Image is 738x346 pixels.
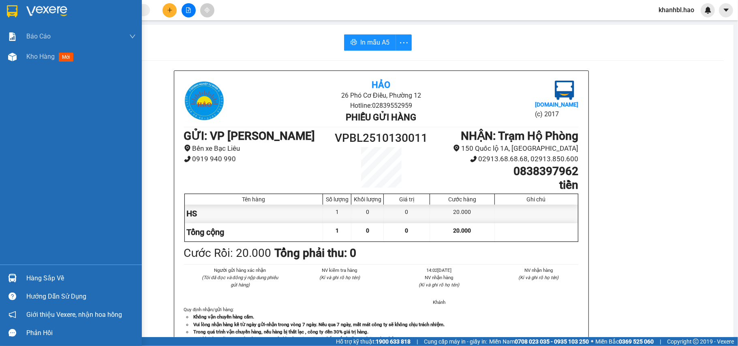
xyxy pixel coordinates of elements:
h1: tiền [430,178,578,192]
span: 20.000 [453,227,471,234]
div: 1 [323,205,351,223]
b: GỬI : VP [PERSON_NAME] [10,59,141,72]
div: Hàng sắp về [26,272,136,284]
li: Người gửi hàng xác nhận [200,267,280,274]
span: Giới thiệu Vexere, nhận hoa hồng [26,310,122,320]
span: environment [184,145,191,152]
li: 02913.68.68.68, 02913.850.600 [430,154,578,164]
li: 0919 940 990 [184,154,332,164]
div: HS [185,205,323,223]
span: Cung cấp máy in - giấy in: [424,337,487,346]
span: 1 [336,227,339,234]
span: Miền Bắc [595,337,654,346]
li: 150 Quốc lộ 1A, [GEOGRAPHIC_DATA] [430,143,578,154]
li: NV nhận hàng [498,267,579,274]
div: Số lượng [325,196,349,203]
strong: Vui lòng nhận hàng kể từ ngày gửi-nhận trong vòng 7 ngày. Nếu qua 7 ngày, mất mát công ty sẽ khôn... [194,322,445,327]
span: message [9,329,16,337]
span: more [396,38,411,48]
span: 0 [366,227,369,234]
img: warehouse-icon [8,274,17,282]
span: ⚪️ [591,340,593,343]
strong: 1900 633 818 [376,338,411,345]
span: In mẫu A5 [360,37,389,47]
span: aim [204,7,210,13]
img: logo-vxr [7,5,17,17]
li: Bến xe Bạc Liêu [184,143,332,154]
div: Cước hàng [432,196,492,203]
span: caret-down [723,6,730,14]
b: Tổng phải thu: 0 [275,246,357,260]
div: Cước Rồi : 20.000 [184,244,272,262]
span: copyright [693,339,699,344]
i: (Kí và ghi rõ họ tên) [319,275,360,280]
li: Khánh [399,299,479,306]
span: mới [59,53,73,62]
img: logo.jpg [10,10,51,51]
button: aim [200,3,214,17]
strong: Trong quá trình vận chuyển hàng, nếu hàng bị thất lạc , công ty đền 30% giá trị hàng. [194,329,369,335]
span: environment [453,145,460,152]
img: warehouse-icon [8,53,17,61]
div: 0 [351,205,384,223]
div: Giá trị [386,196,428,203]
div: 20.000 [430,205,494,223]
li: 26 Phó Cơ Điều, Phường 12 [250,90,513,100]
img: logo.jpg [184,81,225,121]
b: GỬI : VP [PERSON_NAME] [184,129,315,143]
div: Ghi chú [497,196,576,203]
div: 0 [384,205,430,223]
button: file-add [182,3,196,17]
b: NHẬN : Trạm Hộ Phòng [461,129,579,143]
div: Hướng dẫn sử dụng [26,290,136,303]
li: Hotline: 02839552959 [76,30,339,40]
b: [DOMAIN_NAME] [535,101,578,108]
span: Báo cáo [26,31,51,41]
strong: 0708 023 035 - 0935 103 250 [515,338,589,345]
span: file-add [186,7,191,13]
span: Miền Nam [489,337,589,346]
div: Quy định nhận/gửi hàng : [184,306,579,342]
b: Phiếu gửi hàng [346,112,416,122]
i: (Tôi đã đọc và đồng ý nộp dung phiếu gửi hàng) [202,275,278,288]
span: question-circle [9,293,16,300]
div: Khối lượng [353,196,381,203]
span: plus [167,7,173,13]
button: more [396,34,412,51]
span: phone [470,156,477,162]
li: (c) 2017 [535,109,578,119]
b: Hảo [372,80,390,90]
img: solution-icon [8,32,17,41]
strong: Không vận chuyển hàng cấm. [194,314,255,320]
img: logo.jpg [555,81,574,100]
strong: 0369 525 060 [619,338,654,345]
span: printer [351,39,357,47]
li: 14:02[DATE] [399,267,479,274]
span: Tổng cộng [187,227,225,237]
button: printerIn mẫu A5 [344,34,396,51]
div: Phản hồi [26,327,136,339]
strong: Quý khách vui lòng xem lại thông tin trước khi rời quầy. Nếu có thắc mắc hoặc cần hỗ trợ liên hệ ... [194,336,426,342]
li: NV kiểm tra hàng [299,267,380,274]
h1: VPBL2510130011 [332,129,431,147]
li: 26 Phó Cơ Điều, Phường 12 [76,20,339,30]
span: 0 [405,227,409,234]
img: icon-new-feature [704,6,712,14]
i: (Kí và ghi rõ họ tên) [518,275,559,280]
span: notification [9,311,16,318]
button: plus [163,3,177,17]
span: phone [184,156,191,162]
i: (Kí và ghi rõ họ tên) [419,282,459,288]
span: down [129,33,136,40]
span: khanhbl.hao [652,5,701,15]
li: NV nhận hàng [399,274,479,281]
div: Tên hàng [187,196,321,203]
span: | [660,337,661,346]
li: Hotline: 02839552959 [250,100,513,111]
button: caret-down [719,3,733,17]
span: | [417,337,418,346]
span: Kho hàng [26,53,55,60]
span: Hỗ trợ kỹ thuật: [336,337,411,346]
h1: 0838397962 [430,164,578,178]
